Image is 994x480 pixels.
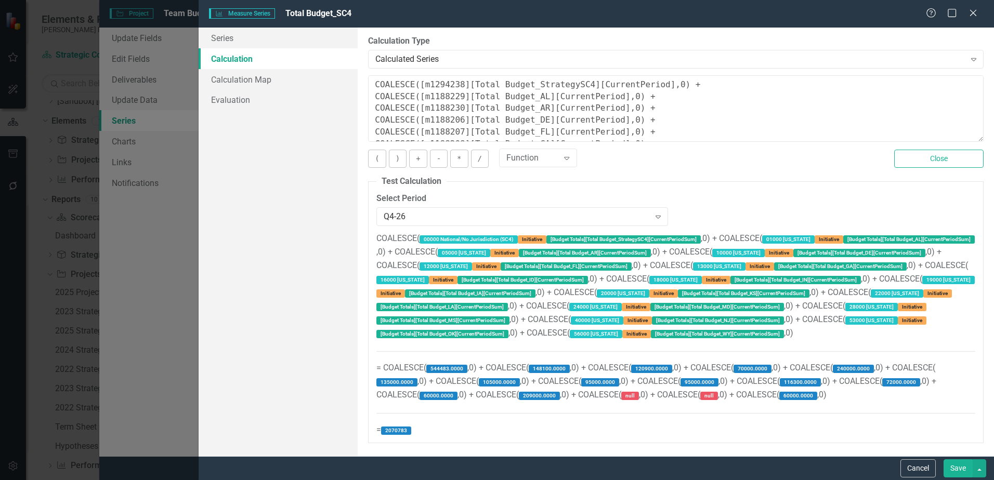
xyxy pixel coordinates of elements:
[650,303,784,311] label: [Budget Totals][Total Budget_MD][CurrentPeriodSum]
[519,249,651,257] label: [Budget Totals][Total Budget_AR][CurrentPeriodSum]
[597,289,649,298] label: 20000 [US_STATE]
[745,262,774,271] label: Initiative
[490,249,519,257] label: Initiative
[368,35,984,47] label: Calculation Type
[199,89,358,110] a: Evaluation
[700,392,718,400] label: null
[376,193,668,205] label: Select Period
[438,249,490,257] label: 05000 [US_STATE]
[734,365,771,373] label: 70000.0000
[570,330,622,338] label: 56000 [US_STATE]
[471,150,489,168] button: /
[833,365,874,373] label: 240000.0000
[430,150,448,168] button: -
[845,303,898,311] label: 28000 [US_STATE]
[631,365,672,373] label: 120900.0000
[649,276,702,284] label: 18000 [US_STATE]
[199,28,358,48] a: Series
[472,262,501,271] label: Initiative
[898,303,926,311] label: Initiative
[376,330,508,338] label: [Budget Totals][Total Budget_OK][CurrentPeriodSum]
[793,249,925,257] label: [Budget Totals][Total Budget_DE][CurrentPeriodSum]
[426,365,467,373] label: 544483.0000
[843,235,975,244] label: [Budget Totals][Total Budget_AL][CurrentPeriodSum]
[501,262,632,271] label: [Budget Totals][Total Budget_FL][CurrentPeriodSum]
[894,150,984,168] button: Close
[375,53,965,65] div: Calculated Series
[762,235,815,244] label: 01000 [US_STATE]
[702,276,730,284] label: Initiative
[571,316,623,325] label: 40000 [US_STATE]
[779,392,817,400] label: 60000.0000
[199,48,358,69] a: Calculation
[923,289,952,298] label: Initiative
[882,378,920,386] label: 72000.0000
[546,235,701,244] label: [Budget Totals][Total Budget_StrategySC4][CurrentPeriodSum]
[376,378,417,386] label: 135000.0000
[712,249,765,257] label: 10000 [US_STATE]
[898,316,926,325] label: Initiative
[519,392,560,400] label: 209000.0000
[651,330,784,338] label: [Budget Totals][Total Budget_WY][CurrentPeriodSum]
[376,316,509,325] label: [Budget Totals][Total Budget_MS][CurrentPeriodSum]
[569,303,622,311] label: 24000 [US_STATE]
[649,289,678,298] label: Initiative
[429,276,457,284] label: Initiative
[652,316,784,325] label: [Budget Totals][Total Budget_NJ][CurrentPeriodSum]
[457,276,588,284] label: [Budget Totals][Total Budget_ID][CurrentPeriodSum]
[285,8,351,18] span: Total Budget_SC4
[376,176,447,188] legend: Test Calculation
[581,378,619,386] label: 95000.0000
[368,75,984,142] textarea: COALESCE([m1294238][Total Budget_StrategySC4][CurrentPeriod],0) + COALESCE([m1188229][Total Budge...
[389,150,407,168] button: )
[730,276,861,284] label: [Budget Totals][Total Budget_IN][CurrentPeriodSum]
[209,8,274,19] span: Measure Series
[681,378,718,386] label: 95000.0000
[845,316,898,325] label: 53000 [US_STATE]
[944,459,973,477] button: Save
[420,235,518,244] label: 00000 National/No Jurisdiction (SC4)
[384,210,649,222] div: Q4-26
[506,152,559,164] div: Function
[376,276,429,284] label: 16000 [US_STATE]
[780,378,821,386] label: 116300.0000
[409,150,427,168] button: +
[621,392,639,400] label: null
[922,276,975,284] label: 19000 [US_STATE]
[420,392,457,400] label: 60000.0000
[518,235,546,244] label: Initiative
[765,249,793,257] label: Initiative
[622,330,651,338] label: Initiative
[381,426,411,435] label: 2070783
[405,289,535,298] label: [Budget Totals][Total Budget_IA][CurrentPeriodSum]
[678,289,809,298] label: [Budget Totals][Total Budget_KS][CurrentPeriodSum]
[420,262,472,271] label: 12000 [US_STATE]
[376,303,508,311] label: [Budget Totals][Total Budget_LA][CurrentPeriodSum]
[774,262,907,271] label: [Budget Totals][Total Budget_GA][CurrentPeriodSum]
[900,459,936,477] button: Cancel
[622,303,650,311] label: Initiative
[199,69,358,90] a: Calculation Map
[376,233,975,434] span: COALESCE( ,0) + COALESCE( ,0) + COALESCE( ,0) + COALESCE( ,0) + COALESCE( ,0) + COALESCE( ,0) + C...
[368,150,386,168] button: (
[693,262,745,271] label: 13000 [US_STATE]
[623,316,652,325] label: Initiative
[815,235,843,244] label: Initiative
[871,289,923,298] label: 22000 [US_STATE]
[529,365,570,373] label: 148100.0000
[479,378,520,386] label: 105000.0000
[376,289,405,298] label: Initiative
